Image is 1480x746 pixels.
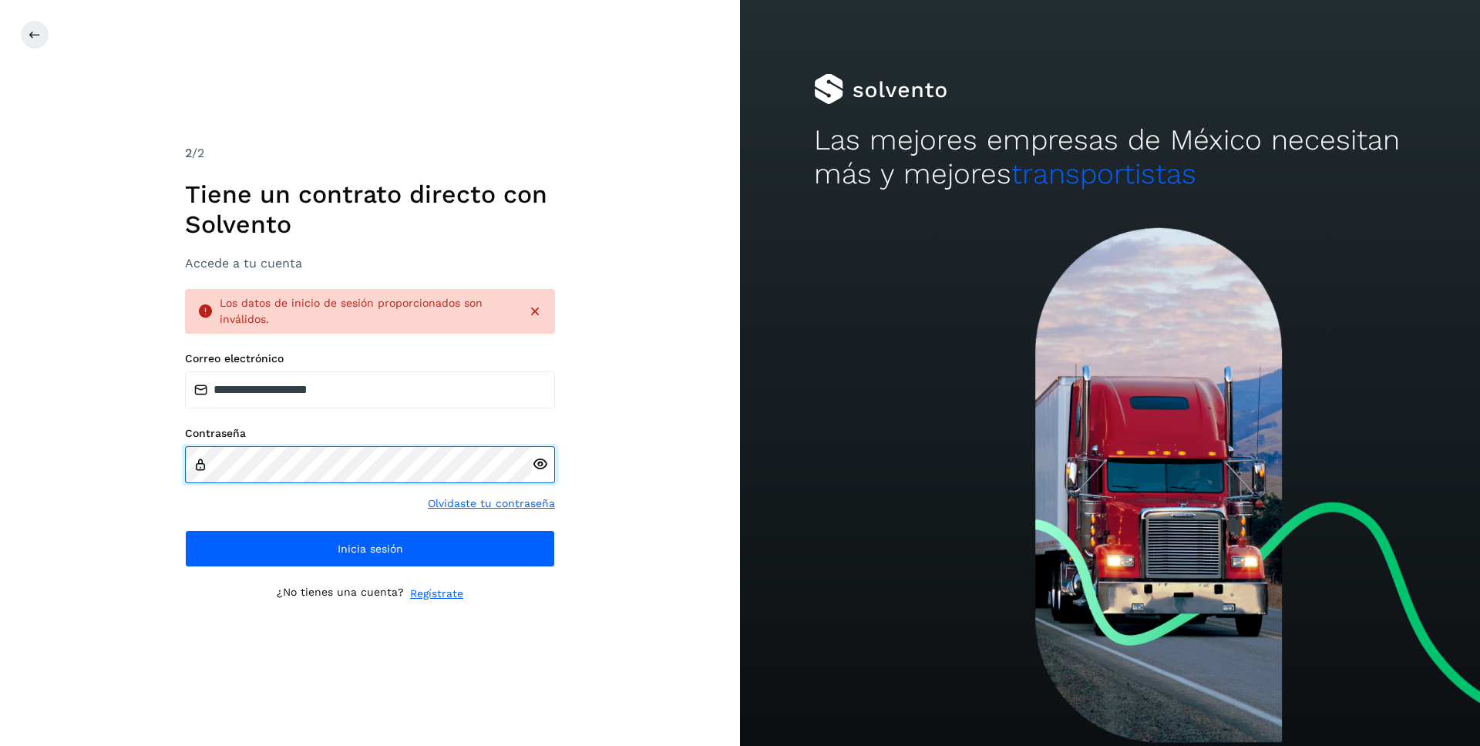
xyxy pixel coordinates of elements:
[185,256,555,271] h3: Accede a tu cuenta
[185,144,555,163] div: /2
[428,496,555,512] a: Olvidaste tu contraseña
[814,123,1406,192] h2: Las mejores empresas de México necesitan más y mejores
[277,586,404,602] p: ¿No tienes una cuenta?
[185,146,192,160] span: 2
[1011,157,1196,190] span: transportistas
[220,295,515,328] div: Los datos de inicio de sesión proporcionados son inválidos.
[410,586,463,602] a: Regístrate
[185,427,555,440] label: Contraseña
[338,543,403,554] span: Inicia sesión
[185,180,555,239] h1: Tiene un contrato directo con Solvento
[185,530,555,567] button: Inicia sesión
[185,352,555,365] label: Correo electrónico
